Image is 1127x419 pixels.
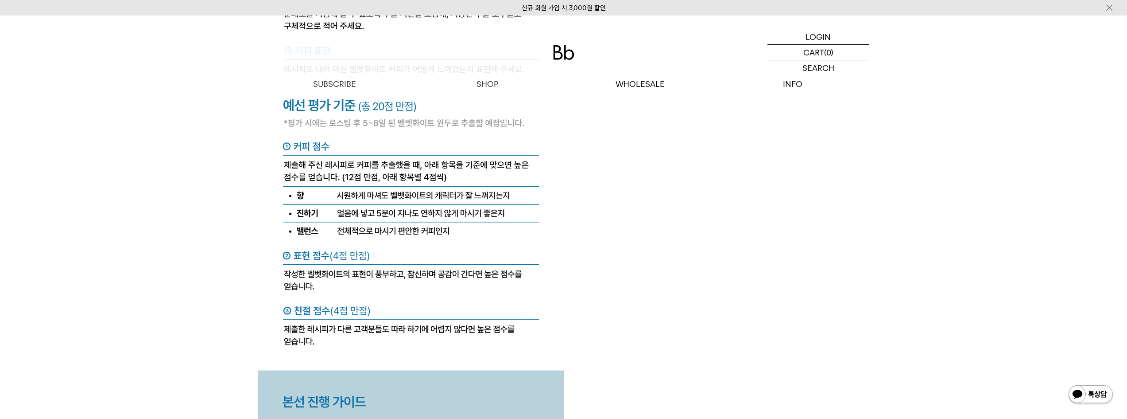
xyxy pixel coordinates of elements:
[716,76,869,92] p: INFO
[803,45,824,60] p: CART
[564,76,716,92] p: WHOLESALE
[522,4,606,12] a: 신규 회원 가입 시 3,000원 할인
[824,45,833,60] p: (0)
[767,45,869,60] a: CART (0)
[258,76,411,92] a: SUBSCRIBE
[767,29,869,45] a: LOGIN
[802,60,834,76] p: SEARCH
[806,29,831,44] p: LOGIN
[1068,384,1114,406] img: 카카오톡 채널 1:1 채팅 버튼
[411,76,564,92] a: SHOP
[553,45,574,60] img: 로고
